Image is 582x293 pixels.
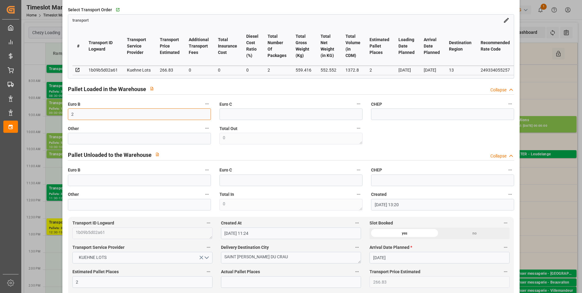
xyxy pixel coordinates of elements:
[72,18,89,23] span: transport
[72,244,124,251] span: Transport Service Provider
[506,100,514,108] button: CHEP
[370,252,510,263] input: DD-MM-YYYY
[76,254,110,261] span: KUEHNE LOTS
[218,66,237,74] div: 0
[68,85,146,93] h2: Pallet Loaded in the Warehouse
[506,190,514,198] button: Created
[152,149,163,160] button: View description
[355,100,363,108] button: Euro C
[205,243,212,251] button: Transport Service Provider
[203,100,211,108] button: Euro B
[219,133,363,144] textarea: 0
[68,7,112,13] span: Select Transport Order
[72,228,212,239] textarea: 1b09b5d02a61
[68,101,80,108] span: Euro B
[68,191,79,198] span: Other
[370,66,389,74] div: 2
[502,243,510,251] button: Arrival Date Planned *
[221,244,269,251] span: Delivery Destination City
[440,228,510,239] div: no
[221,228,361,239] input: DD-MM-YYYY HH:MM
[419,26,444,66] th: Arrival Date Planned
[490,87,507,93] div: Collapse
[365,26,394,66] th: Estimated Pallet Places
[449,66,472,74] div: 13
[205,219,212,227] button: Transport ID Logward
[203,190,211,198] button: Other
[476,26,514,66] th: Recommended Rate Code
[444,26,476,66] th: Destination Region
[146,83,158,94] button: View description
[481,66,510,74] div: 249334055257
[355,166,363,174] button: Euro C
[345,66,360,74] div: 1372.8
[89,66,118,74] div: 1b09b5d02a61
[219,191,234,198] span: Total In
[355,190,363,198] button: Total In
[490,153,507,159] div: Collapse
[341,26,365,66] th: Total Volume (in CDM)
[371,101,382,108] span: CHEP
[219,125,237,132] span: Total Out
[394,26,419,66] th: Loading Date Planned
[370,244,412,251] span: Arrival Date Planned
[353,243,361,251] button: Delivery Destination City
[370,220,393,226] span: Slot Booked
[316,26,341,66] th: Total Net Weight (in KG)
[221,252,361,263] textarea: SAINT [PERSON_NAME] DU CRAU
[371,167,382,173] span: CHEP
[72,269,119,275] span: Estimated Pallet Places
[398,66,415,74] div: [DATE]
[155,26,184,66] th: Transport Price Estimated
[213,26,242,66] th: Total Insurance Cost
[122,26,155,66] th: Transport Service Provider
[506,166,514,174] button: CHEP
[68,167,80,173] span: Euro B
[72,220,114,226] span: Transport ID Logward
[72,17,89,22] a: transport
[263,26,291,66] th: Total Number Of Packages
[321,66,336,74] div: 552.552
[68,151,152,159] h2: Pallet Unloaded to the Warehouse
[160,66,180,74] div: 266.83
[219,167,232,173] span: Euro C
[72,26,84,66] th: #
[219,199,363,210] textarea: 0
[353,219,361,227] button: Created At
[424,66,440,74] div: [DATE]
[291,26,316,66] th: Total Gross Weight (Kg)
[296,66,311,74] div: 559.416
[502,219,510,227] button: Slot Booked
[219,101,232,108] span: Euro C
[371,191,387,198] span: Created
[203,124,211,132] button: Other
[355,124,363,132] button: Total Out
[221,220,242,226] span: Created At
[68,125,79,132] span: Other
[72,252,212,263] button: open menu
[353,268,361,276] button: Actual Pallet Places
[242,26,263,66] th: Diesel Cost Ratio (%)
[502,268,510,276] button: Transport Price Estimated
[370,269,420,275] span: Transport Price Estimated
[205,268,212,276] button: Estimated Pallet Places
[268,66,286,74] div: 2
[84,26,122,66] th: Transport ID Logward
[184,26,213,66] th: Additional Transport Fees
[127,66,151,74] div: Kuehne Lots
[246,66,258,74] div: 0
[189,66,209,74] div: 0
[221,269,260,275] span: Actual Pallet Places
[370,228,440,239] div: yes
[371,199,514,210] input: DD-MM-YYYY HH:MM
[203,166,211,174] button: Euro B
